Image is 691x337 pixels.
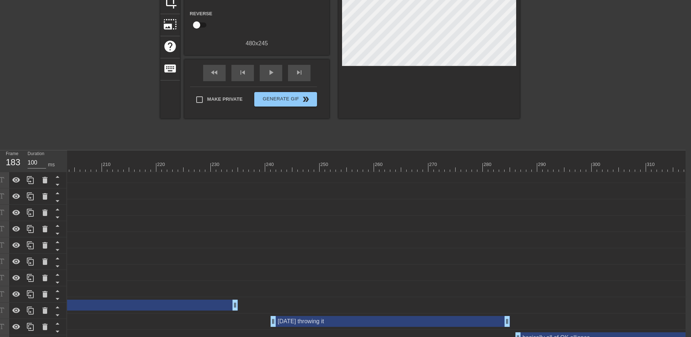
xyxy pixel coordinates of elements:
[163,17,177,31] span: photo_size_select_large
[484,161,493,168] div: 280
[184,39,329,48] div: 480 x 245
[270,318,277,325] span: drag_handle
[163,39,177,53] span: help
[647,161,656,168] div: 310
[320,161,329,168] div: 250
[266,161,275,168] div: 240
[0,150,22,171] div: Frame
[48,161,55,168] div: ms
[257,95,314,104] span: Generate Gif
[231,301,239,309] span: drag_handle
[157,161,166,168] div: 220
[163,62,177,75] span: keyboard
[103,161,112,168] div: 210
[429,161,438,168] div: 270
[375,161,384,168] div: 260
[210,68,219,77] span: fast_rewind
[238,68,247,77] span: skip_previous
[538,161,547,168] div: 290
[592,161,601,168] div: 300
[301,95,310,104] span: double_arrow
[6,156,17,169] div: 183
[503,318,511,325] span: drag_handle
[28,152,44,156] label: Duration
[295,68,304,77] span: skip_next
[211,161,221,168] div: 230
[207,96,243,103] span: Make Private
[254,92,317,107] button: Generate Gif
[190,10,212,17] label: Reverse
[267,68,275,77] span: play_arrow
